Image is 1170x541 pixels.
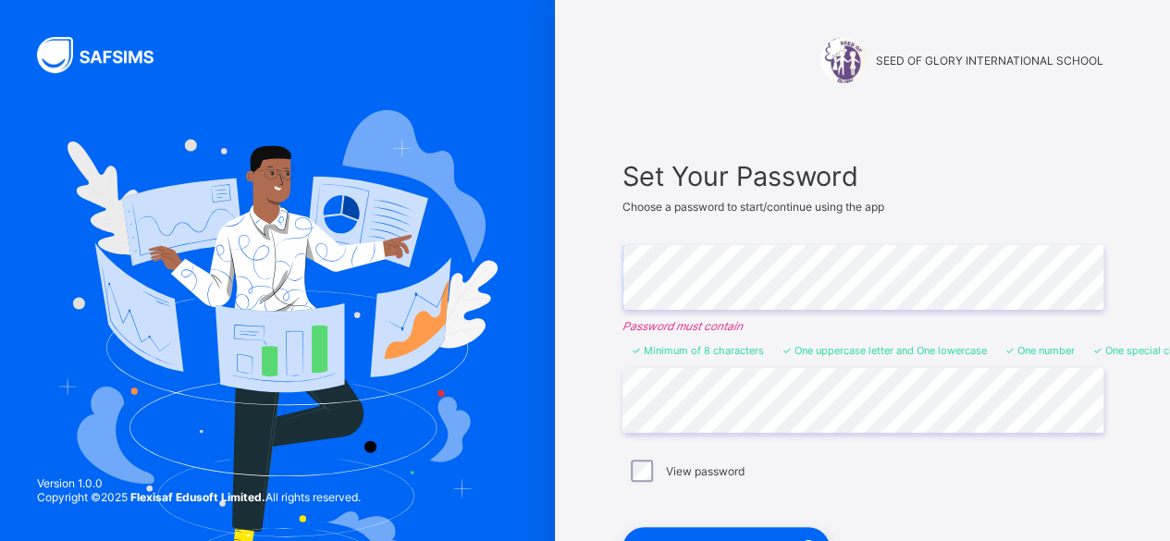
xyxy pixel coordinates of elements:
span: SEED OF GLORY INTERNATIONAL SCHOOL [876,54,1103,68]
em: Password must contain [622,319,1103,333]
li: One number [1005,344,1075,357]
li: One uppercase letter and One lowercase [782,344,987,357]
li: Minimum of 8 characters [632,344,764,357]
img: SEED OF GLORY INTERNATIONAL SCHOOL [820,37,867,83]
strong: Flexisaf Edusoft Limited. [130,490,265,504]
span: Version 1.0.0 [37,476,361,490]
span: Set Your Password [622,160,1103,192]
span: Copyright © 2025 All rights reserved. [37,490,361,504]
img: SAFSIMS Logo [37,37,176,73]
label: View password [666,464,745,478]
span: Choose a password to start/continue using the app [622,200,884,214]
